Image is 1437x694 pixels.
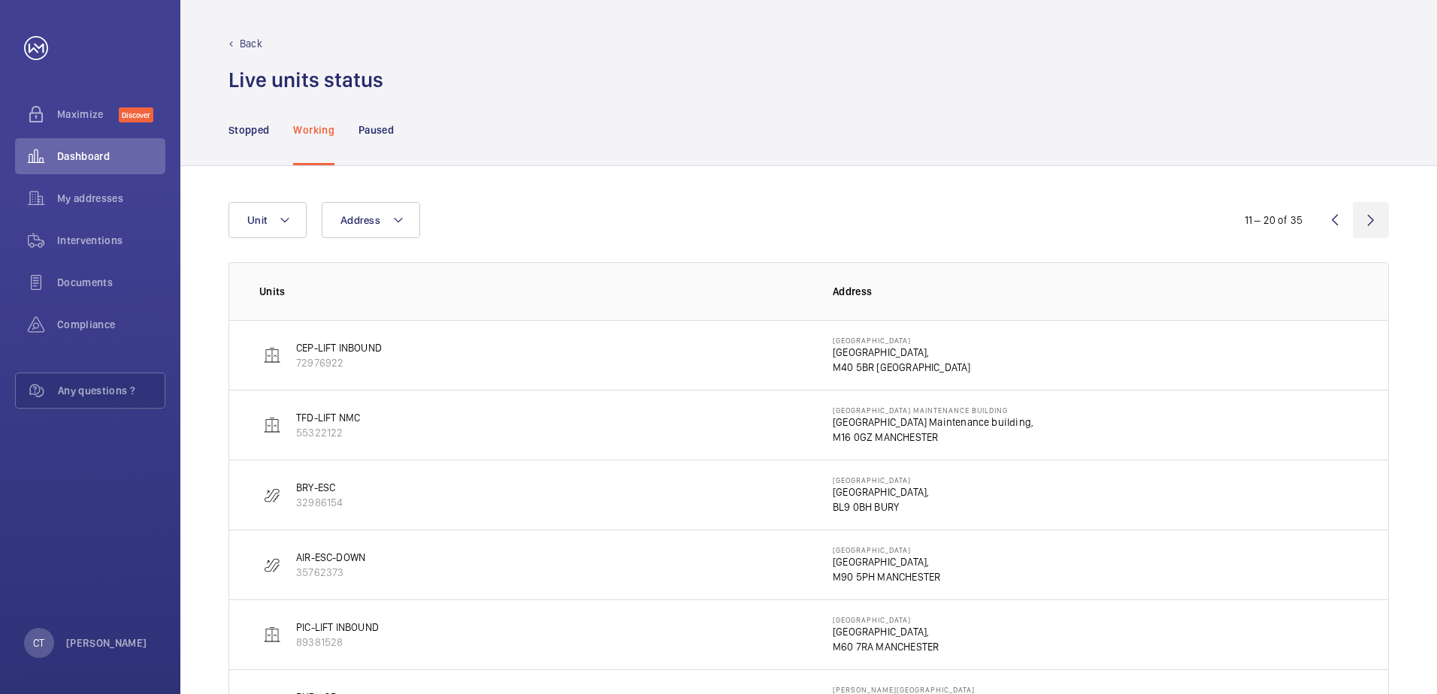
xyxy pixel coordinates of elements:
p: [PERSON_NAME][GEOGRAPHIC_DATA] [833,685,1005,694]
h1: Live units status [228,66,383,94]
p: CT [33,635,44,650]
img: escalator.svg [263,486,281,504]
p: BRY-ESC [296,480,343,495]
span: Compliance [57,317,165,332]
p: TFD-LIFT NMC [296,410,360,425]
p: Paused [358,122,394,137]
p: [GEOGRAPHIC_DATA] [833,545,940,554]
button: Address [322,202,420,238]
p: 32986154 [296,495,343,510]
p: Units [259,284,809,299]
p: M16 0GZ MANCHESTER [833,430,1033,445]
p: Stopped [228,122,269,137]
p: Back [240,36,262,51]
img: elevator.svg [263,626,281,644]
p: PIC-LIFT INBOUND [296,620,379,635]
p: [GEOGRAPHIC_DATA], [833,345,971,360]
p: [GEOGRAPHIC_DATA] Maintenance building [833,406,1033,415]
p: 72976922 [296,355,382,370]
p: M40 5BR [GEOGRAPHIC_DATA] [833,360,971,375]
img: elevator.svg [263,416,281,434]
span: Address [340,214,380,226]
p: [GEOGRAPHIC_DATA], [833,624,939,639]
p: [GEOGRAPHIC_DATA] Maintenance building, [833,415,1033,430]
span: Interventions [57,233,165,248]
span: Maximize [57,107,119,122]
p: Working [293,122,334,137]
p: [GEOGRAPHIC_DATA], [833,484,929,499]
span: Any questions ? [58,383,165,398]
p: CEP-LIFT INBOUND [296,340,382,355]
p: [GEOGRAPHIC_DATA] [833,615,939,624]
p: M90 5PH MANCHESTER [833,569,940,584]
p: [GEOGRAPHIC_DATA] [833,336,971,345]
button: Unit [228,202,307,238]
span: Unit [247,214,267,226]
span: Discover [119,107,153,122]
p: AIR-ESC-DOWN [296,550,365,565]
p: [GEOGRAPHIC_DATA] [833,475,929,484]
p: [GEOGRAPHIC_DATA], [833,554,940,569]
img: escalator.svg [263,556,281,574]
p: [PERSON_NAME] [66,635,147,650]
p: 55322122 [296,425,360,440]
span: My addresses [57,191,165,206]
div: 11 – 20 of 35 [1245,213,1302,228]
p: 89381528 [296,635,379,650]
span: Documents [57,275,165,290]
p: M60 7RA MANCHESTER [833,639,939,654]
img: elevator.svg [263,346,281,364]
span: Dashboard [57,149,165,164]
p: 35762373 [296,565,365,580]
p: Address [833,284,1358,299]
p: BL9 0BH BURY [833,499,929,514]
